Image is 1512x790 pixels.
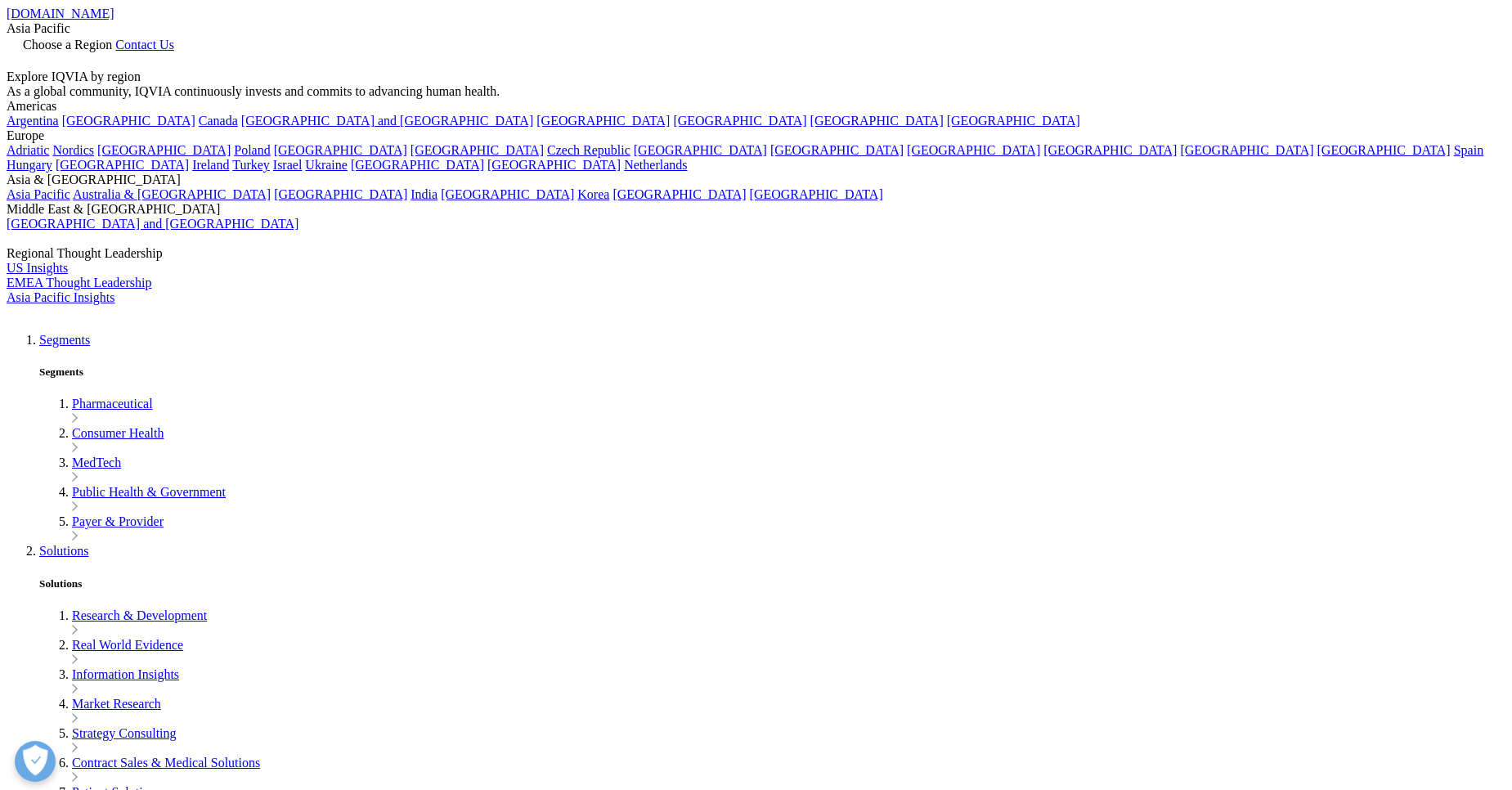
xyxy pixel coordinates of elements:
[72,638,183,652] a: Real World Evidence
[241,114,533,128] a: [GEOGRAPHIC_DATA] and [GEOGRAPHIC_DATA]
[624,158,687,172] a: Netherlands
[7,217,298,231] a: [GEOGRAPHIC_DATA] and [GEOGRAPHIC_DATA]
[7,7,114,20] a: [DOMAIN_NAME]
[907,143,1040,157] a: [GEOGRAPHIC_DATA]
[72,608,207,622] a: Research & Development
[577,187,609,201] a: Korea
[7,84,1505,99] div: As a global community, IQVIA continuously invests and commits to advancing human health.
[7,246,1505,261] div: Regional Thought Leadership
[7,290,114,304] a: Asia Pacific Insights
[72,697,161,711] a: Market Research
[7,114,59,128] a: Argentina
[351,158,484,172] a: [GEOGRAPHIC_DATA]
[72,456,121,469] a: MedTech
[634,143,767,157] a: [GEOGRAPHIC_DATA]
[234,143,270,157] a: Poland
[23,38,112,52] span: Choose a Region
[7,99,1505,114] div: Americas
[274,143,407,157] a: [GEOGRAPHIC_DATA]
[72,726,177,740] a: Strategy Consulting
[15,741,56,782] button: Open Preferences
[39,577,1505,590] h5: Solutions
[441,187,574,201] a: [GEOGRAPHIC_DATA]
[56,158,189,172] a: [GEOGRAPHIC_DATA]
[1454,143,1483,157] a: Spain
[39,333,90,347] a: Segments
[750,187,883,201] a: [GEOGRAPHIC_DATA]
[72,667,179,681] a: Information Insights
[411,143,544,157] a: [GEOGRAPHIC_DATA]
[72,485,226,499] a: Public Health & Government
[39,366,1505,379] h5: Segments
[947,114,1080,128] a: [GEOGRAPHIC_DATA]
[673,114,806,128] a: [GEOGRAPHIC_DATA]
[1317,143,1451,157] a: [GEOGRAPHIC_DATA]
[52,143,94,157] a: Nordics
[72,514,164,528] a: Payer & Provider
[1180,143,1313,157] a: [GEOGRAPHIC_DATA]
[7,21,1505,36] div: Asia Pacific
[199,114,238,128] a: Canada
[1043,143,1177,157] a: [GEOGRAPHIC_DATA]
[62,114,195,128] a: [GEOGRAPHIC_DATA]
[7,70,1505,84] div: Explore IQVIA by region
[274,187,407,201] a: [GEOGRAPHIC_DATA]
[7,202,1505,217] div: Middle East & [GEOGRAPHIC_DATA]
[305,158,348,172] a: Ukraine
[7,276,151,290] a: EMEA Thought Leadership
[115,38,174,52] a: Contact Us
[232,158,270,172] a: Turkey
[7,143,49,157] a: Adriatic
[73,187,271,201] a: Australia & [GEOGRAPHIC_DATA]
[7,187,70,201] a: Asia Pacific
[39,544,88,558] a: Solutions
[770,143,904,157] a: [GEOGRAPHIC_DATA]
[7,158,52,172] a: Hungary
[273,158,303,172] a: Israel
[192,158,229,172] a: Ireland
[487,158,621,172] a: [GEOGRAPHIC_DATA]
[72,756,260,770] a: Contract Sales & Medical Solutions
[97,143,231,157] a: [GEOGRAPHIC_DATA]
[536,114,670,128] a: [GEOGRAPHIC_DATA]
[547,143,630,157] a: Czech Republic
[7,173,1505,187] div: Asia & [GEOGRAPHIC_DATA]
[72,397,153,411] a: Pharmaceutical
[72,426,164,440] a: Consumer Health
[612,187,746,201] a: [GEOGRAPHIC_DATA]
[7,261,68,275] a: US Insights
[7,128,1505,143] div: Europe
[810,114,944,128] a: [GEOGRAPHIC_DATA]
[411,187,437,201] a: India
